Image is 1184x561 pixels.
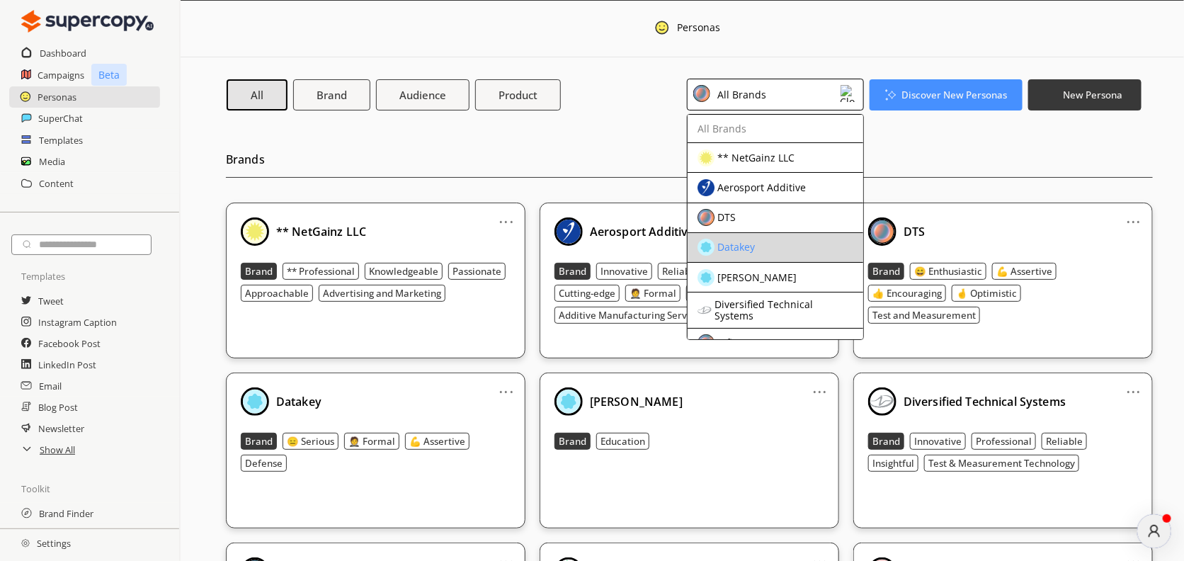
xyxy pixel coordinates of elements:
b: Datakey [276,394,321,409]
img: Close [554,387,583,416]
b: Test and Measurement [872,309,976,322]
h2: Brands [226,149,1153,178]
b: Professional [976,435,1032,448]
b: Test & Measurement Technology [928,457,1075,470]
button: Defense [241,455,287,472]
b: Passionate [452,265,501,278]
b: Aerosport Additive [590,224,695,239]
b: Insightful [872,457,914,470]
button: Brand [241,263,277,280]
b: New Persona [1064,89,1123,101]
a: Media [39,151,65,172]
img: Close [868,217,896,246]
b: 💪 Assertive [996,265,1052,278]
b: Brand [245,265,273,278]
img: Close [21,539,30,548]
b: 😄 Enthusiastic [914,265,982,278]
b: Innovative [600,265,648,278]
button: Audience [376,79,469,110]
b: 👍 Encouraging [872,287,942,300]
b: 🤞 Optimistic [956,287,1017,300]
button: Innovative [910,433,966,450]
h2: Tweet [38,290,64,312]
b: Defense [245,457,283,470]
b: Cutting-edge [559,287,615,300]
button: Cutting-edge [554,285,620,302]
a: Email [39,375,62,397]
img: Close [698,149,715,166]
button: Test and Measurement [868,307,980,324]
b: Discover New Personas [901,89,1007,101]
button: 😄 Enthusiastic [910,263,986,280]
div: ** NetGainz LLC [717,152,795,164]
button: 💪 Assertive [992,263,1057,280]
b: 😑 Serious [287,435,334,448]
button: Brand [868,263,904,280]
b: Brand [872,435,900,448]
a: Campaigns [38,64,84,86]
img: Close [698,334,715,351]
a: Audience Finder [38,524,106,545]
b: All [251,88,263,102]
a: Show All [40,439,75,460]
b: Education [600,435,645,448]
b: 🤵 Formal [630,287,676,300]
b: Product [499,88,537,102]
button: Education [596,433,649,450]
button: Innovative [596,263,652,280]
button: Brand [554,263,591,280]
h2: Facebook Post [38,333,101,354]
button: Knowledgeable [365,263,443,280]
img: Close [21,7,154,35]
b: Knowledgeable [369,265,438,278]
a: Newsletter [38,418,84,439]
button: Brand [868,433,904,450]
img: Close [841,85,858,102]
img: Close [868,387,896,416]
b: ** Professional [287,265,355,278]
div: All Brands [698,123,746,135]
img: Close [554,217,583,246]
img: Close [698,269,715,286]
button: Test & Measurement Technology [924,455,1079,472]
a: SuperChat [38,108,83,129]
button: Passionate [448,263,506,280]
a: Brand Finder [39,503,93,524]
button: 🤵 Formal [625,285,681,302]
button: 😑 Serious [283,433,338,450]
img: Close [698,179,715,196]
b: [PERSON_NAME] [590,394,683,409]
b: Brand [317,88,347,102]
a: ... [813,380,828,392]
a: Instagram Caption [38,312,117,333]
button: 🤞 Optimistic [952,285,1021,302]
b: Diversified Technical Systems [904,394,1066,409]
img: Close [693,85,710,102]
button: All [227,79,288,110]
a: Dashboard [40,42,86,64]
button: Product [475,79,561,110]
a: ... [499,210,514,222]
b: Brand [245,435,273,448]
button: Approachable [241,285,313,302]
b: 💪 Assertive [409,435,465,448]
button: New Persona [1028,79,1142,110]
button: Reliable [1042,433,1087,450]
p: Beta [91,64,127,86]
button: Professional [972,433,1036,450]
div: Infineon [717,337,756,348]
div: Diversified Technical Systems [715,299,830,322]
div: Aerosport Additive [717,182,806,193]
img: Close [241,387,269,416]
b: Advertising and Marketing [323,287,441,300]
h2: Content [39,173,74,194]
b: 🤵 Formal [348,435,395,448]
